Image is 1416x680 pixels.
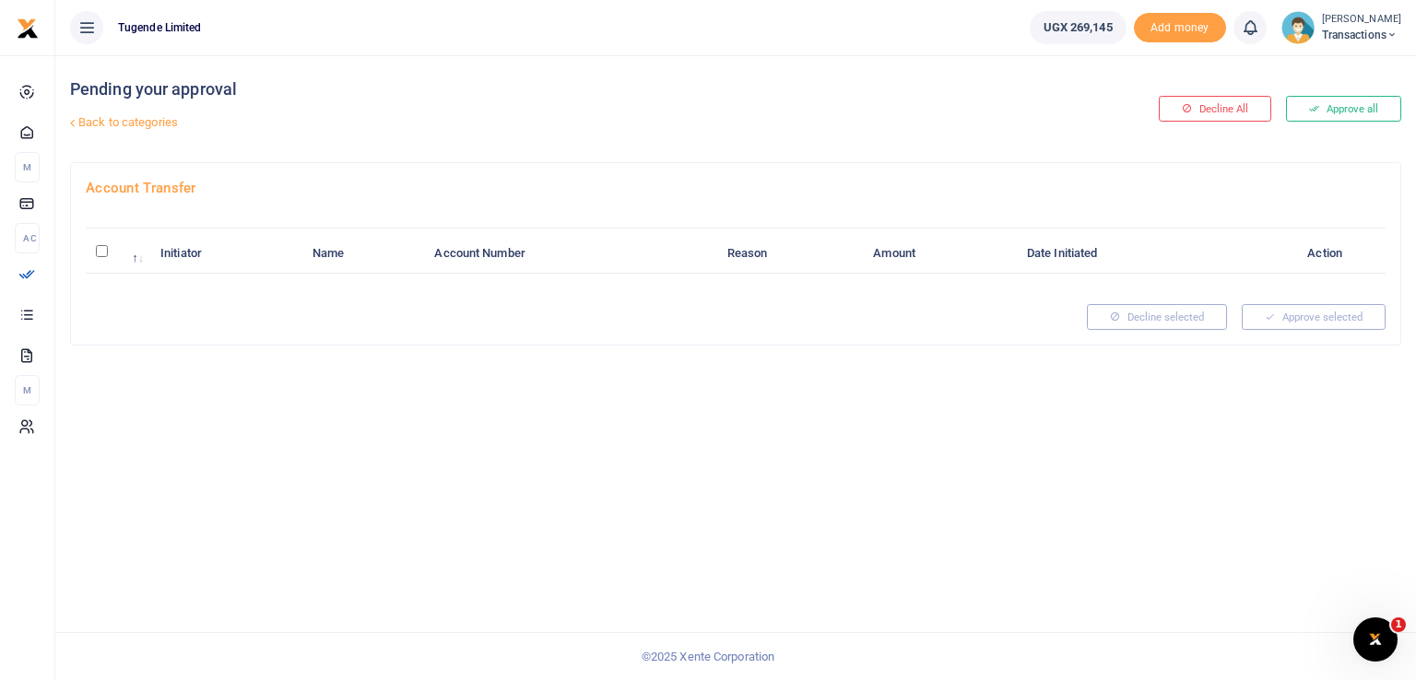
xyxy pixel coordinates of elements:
img: profile-user [1281,11,1315,44]
span: Transactions [1322,27,1401,43]
th: Amount: activate to sort column ascending [863,234,1017,274]
li: Toup your wallet [1134,13,1226,43]
span: Add money [1134,13,1226,43]
span: Tugende Limited [111,19,209,36]
small: [PERSON_NAME] [1322,12,1401,28]
a: Add money [1134,19,1226,33]
span: UGX 269,145 [1044,18,1113,37]
li: Wallet ballance [1022,11,1134,44]
th: Account Number: activate to sort column ascending [424,234,716,274]
th: Date Initiated: activate to sort column ascending [1017,234,1254,274]
th: Initiator: activate to sort column ascending [150,234,302,274]
span: 1 [1391,617,1406,632]
th: Reason: activate to sort column ascending [716,234,863,274]
button: Decline All [1159,96,1271,122]
li: M [15,375,40,405]
th: : activate to sort column descending [86,234,150,274]
a: profile-user [PERSON_NAME] Transactions [1281,11,1401,44]
li: Ac [15,223,40,253]
a: logo-small logo-large logo-large [17,20,39,34]
h4: Pending your approval [70,79,952,100]
button: Approve all [1286,96,1401,122]
th: Name: activate to sort column ascending [302,234,425,274]
a: Back to categories [65,107,952,138]
th: Action: activate to sort column ascending [1254,234,1386,274]
img: logo-small [17,18,39,40]
iframe: Intercom live chat [1353,617,1398,662]
h4: Account Transfer [86,178,1386,198]
a: UGX 269,145 [1030,11,1127,44]
li: M [15,152,40,182]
